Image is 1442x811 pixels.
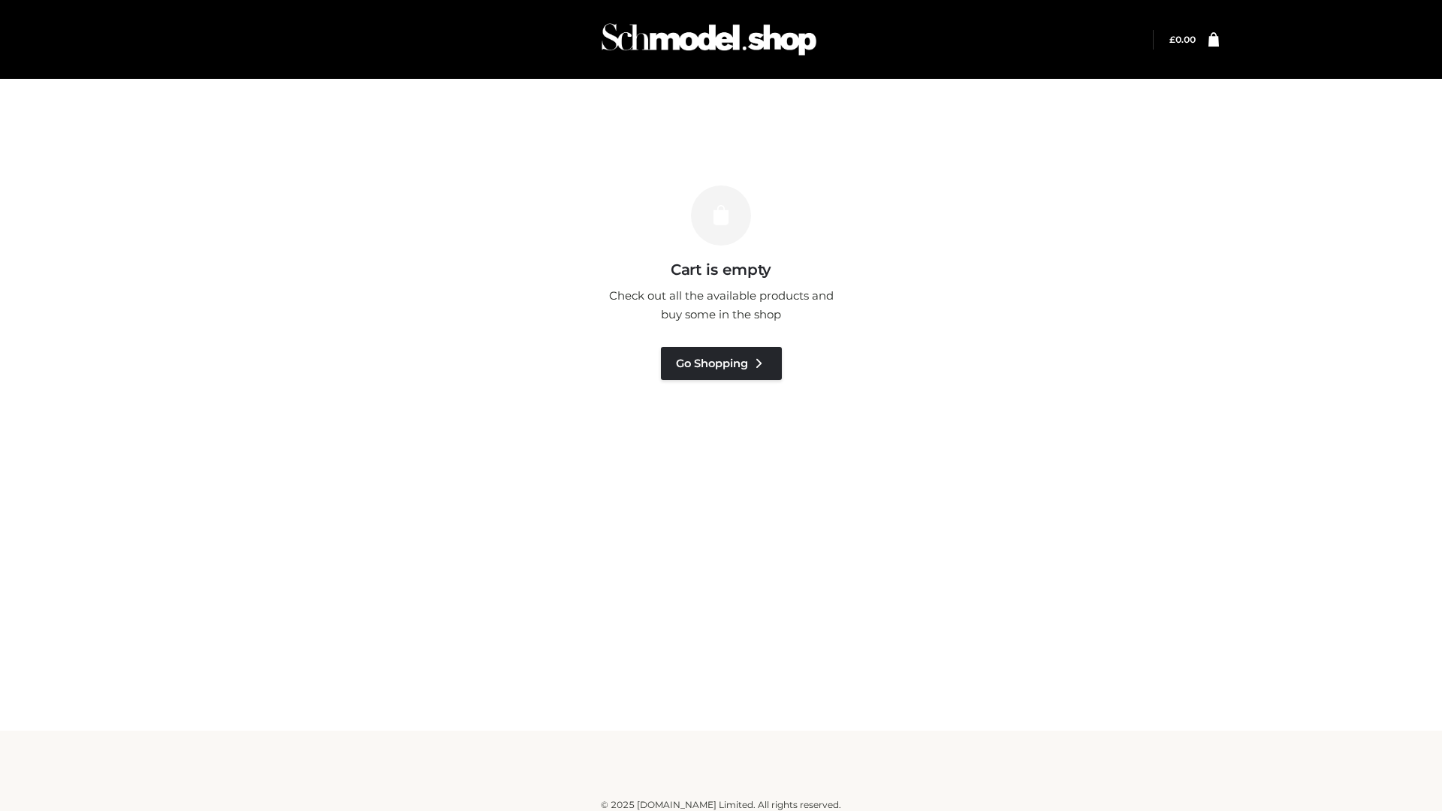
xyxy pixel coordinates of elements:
[1169,34,1196,45] a: £0.00
[601,286,841,324] p: Check out all the available products and buy some in the shop
[596,10,822,69] img: Schmodel Admin 964
[1169,34,1175,45] span: £
[661,347,782,380] a: Go Shopping
[1169,34,1196,45] bdi: 0.00
[257,261,1185,279] h3: Cart is empty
